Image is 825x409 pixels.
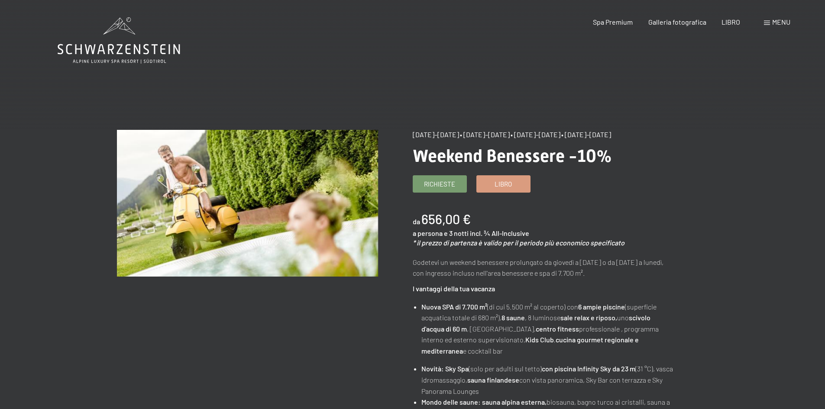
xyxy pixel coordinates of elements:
font: a persona e [413,229,448,237]
font: , [554,335,556,344]
font: (di cui 5.500 m² al coperto) con [487,303,578,311]
font: menu [772,18,790,26]
a: Galleria fotografica [648,18,706,26]
a: Richieste [413,176,466,192]
img: Weekend Benessere -10% [117,130,378,277]
font: con piscina Infinity Sky da 23 m [542,364,635,373]
font: 6 ampie piscine [578,303,625,311]
font: [DATE]–[DATE] [413,130,459,138]
font: I vantaggi della tua vacanza [413,284,495,293]
font: 8 saune [501,313,525,322]
font: uno [617,313,629,322]
a: Libro [477,176,530,192]
font: Richieste [424,180,455,188]
font: , 8 luminose [525,313,560,322]
a: LIBRO [721,18,740,26]
font: 3 notti [449,229,469,237]
font: 656,00 € [421,211,471,227]
font: sale relax e riposo, [560,313,617,322]
font: Mondo delle saune: sauna alpina esterna, [421,398,547,406]
font: incl. ¾ All-Inclusive [470,229,529,237]
font: e cocktail bar [463,347,503,355]
font: Godetevi un weekend benessere prolungato da giovedì a [DATE] o da [DATE] a lunedì, con ingresso i... [413,258,663,277]
font: • [DATE]–[DATE] [561,130,611,138]
font: cucina gourmet regionale e mediterranea [421,335,639,355]
font: Kids Club [525,335,554,344]
a: Spa Premium [593,18,633,26]
font: * il prezzo di partenza è valido per il periodo più economico specificato [413,238,624,247]
font: Nuova SPA di 7.700 m² [421,303,487,311]
font: Novità: Sky Spa [421,364,469,373]
font: scivolo d'acqua di 60 m [421,313,650,333]
font: • [DATE]–[DATE] [460,130,510,138]
font: Weekend Benessere -10% [413,146,612,166]
font: con vista panoramica, Sky Bar con terrazza e Sky Panorama Lounges [421,376,663,395]
font: centro fitness [536,325,579,333]
font: sauna finlandese [467,376,519,384]
font: da [413,217,420,225]
font: Libro [495,180,512,188]
font: (solo per adulti sul tetto) [469,364,542,373]
font: , [GEOGRAPHIC_DATA], [467,325,536,333]
font: • [DATE]–[DATE] [511,130,560,138]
